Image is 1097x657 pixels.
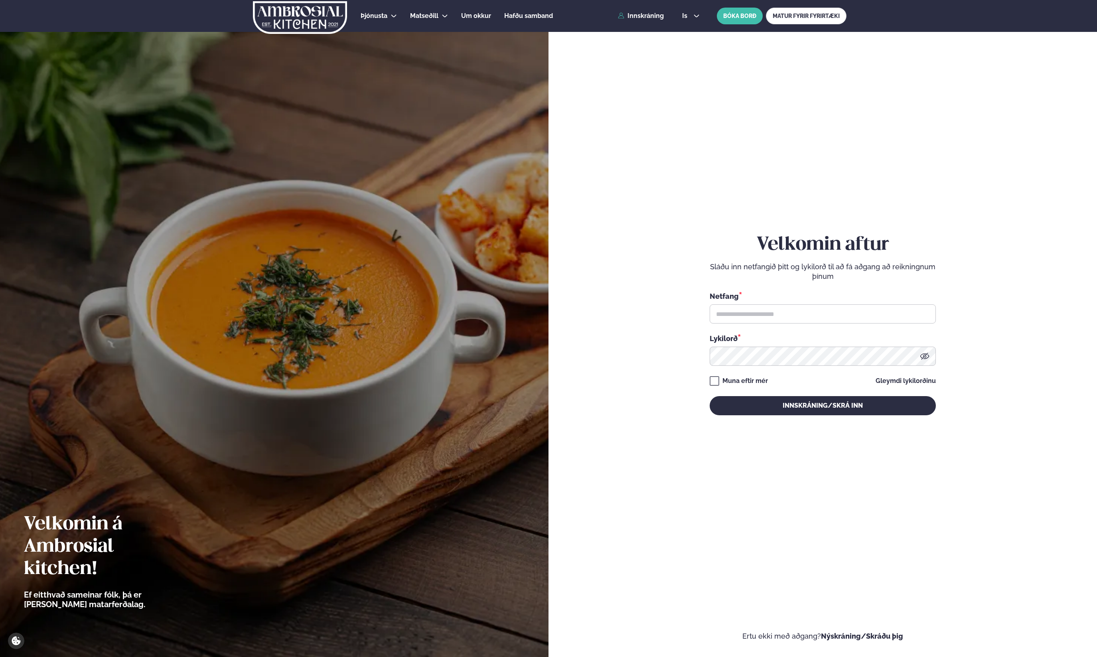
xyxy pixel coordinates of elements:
span: Þjónusta [361,12,387,20]
div: Netfang [710,291,936,301]
h2: Velkomin á Ambrosial kitchen! [24,513,189,580]
a: Um okkur [461,11,491,21]
a: Nýskráning/Skráðu þig [821,632,903,640]
a: MATUR FYRIR FYRIRTÆKI [766,8,846,24]
img: logo [253,1,348,34]
p: Ertu ekki með aðgang? [572,631,1073,641]
a: Matseðill [410,11,438,21]
button: BÓKA BORÐ [717,8,763,24]
a: Þjónusta [361,11,387,21]
span: Um okkur [461,12,491,20]
p: Ef eitthvað sameinar fólk, þá er [PERSON_NAME] matarferðalag. [24,590,189,609]
a: Cookie settings [8,633,24,649]
a: Gleymdi lykilorðinu [876,378,936,384]
p: Sláðu inn netfangið þitt og lykilorð til að fá aðgang að reikningnum þínum [710,262,936,281]
button: Innskráning/Skrá inn [710,396,936,415]
div: Lykilorð [710,333,936,343]
span: is [682,13,690,19]
button: is [676,13,706,19]
span: Matseðill [410,12,438,20]
a: Innskráning [618,12,664,20]
span: Hafðu samband [504,12,553,20]
a: Hafðu samband [504,11,553,21]
h2: Velkomin aftur [710,234,936,256]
